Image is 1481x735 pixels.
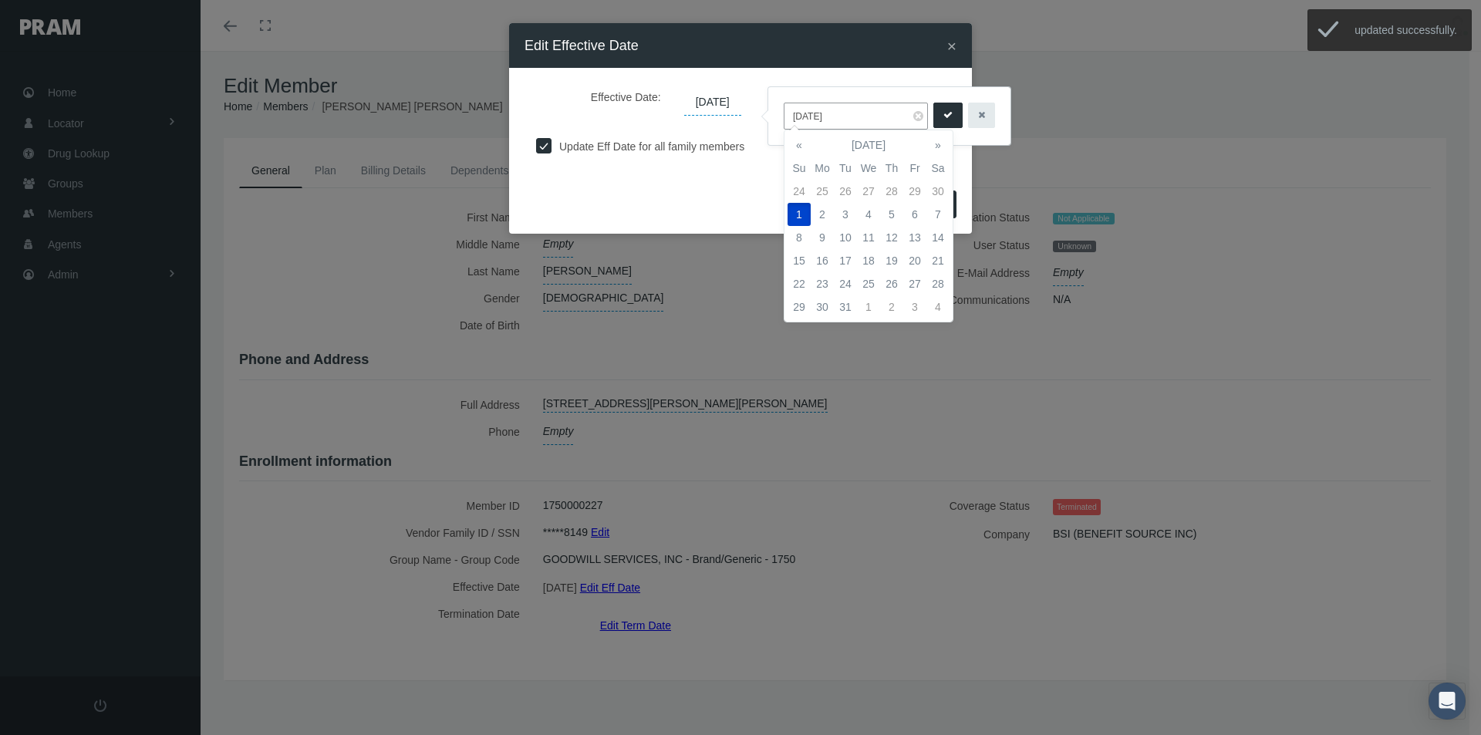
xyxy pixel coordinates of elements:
th: We [857,157,880,180]
label: Update Eff Date for all family members [552,138,744,155]
td: 24 [788,180,811,203]
label: Effective Date: [536,83,673,116]
td: 8 [788,226,811,249]
td: 30 [926,180,950,203]
td: 26 [834,180,857,203]
td: 19 [880,249,903,272]
td: 25 [811,180,834,203]
td: 6 [903,203,926,226]
th: Tu [834,157,857,180]
td: 2 [880,295,903,319]
td: 7 [926,203,950,226]
td: 4 [857,203,880,226]
th: Th [880,157,903,180]
td: 29 [903,180,926,203]
td: 28 [926,272,950,295]
td: 16 [811,249,834,272]
td: 21 [926,249,950,272]
td: 1 [857,295,880,319]
td: 29 [788,295,811,319]
h4: Edit Effective Date [525,35,639,56]
td: 14 [926,226,950,249]
span: × [947,37,956,55]
td: 26 [880,272,903,295]
td: 18 [857,249,880,272]
td: 10 [834,226,857,249]
th: Su [788,157,811,180]
td: 1 [788,203,811,226]
td: 20 [903,249,926,272]
button: Close [947,38,956,54]
span: [DATE] [684,89,741,116]
td: 25 [857,272,880,295]
th: » [926,133,950,157]
th: « [788,133,811,157]
th: Sa [926,157,950,180]
td: 5 [880,203,903,226]
td: 11 [857,226,880,249]
td: 3 [834,203,857,226]
td: 2 [811,203,834,226]
td: 15 [788,249,811,272]
td: 13 [903,226,926,249]
td: 30 [811,295,834,319]
td: 28 [880,180,903,203]
td: 31 [834,295,857,319]
td: 22 [788,272,811,295]
div: Open Intercom Messenger [1429,683,1466,720]
td: 17 [834,249,857,272]
td: 27 [903,272,926,295]
td: 27 [857,180,880,203]
th: [DATE] [811,133,926,157]
td: 23 [811,272,834,295]
th: Mo [811,157,834,180]
div: updated successfully. [1347,10,1471,50]
td: 24 [834,272,857,295]
td: 9 [811,226,834,249]
th: Fr [903,157,926,180]
td: 3 [903,295,926,319]
td: 4 [926,295,950,319]
td: 12 [880,226,903,249]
